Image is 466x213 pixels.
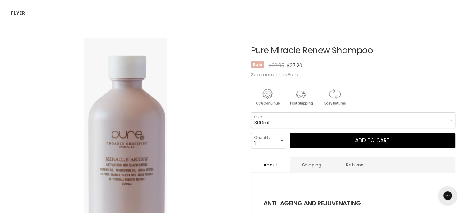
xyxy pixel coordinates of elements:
[251,71,298,78] span: See more from
[435,184,460,207] iframe: Gorgias live chat messenger
[251,88,283,106] img: genuine.gif
[287,62,302,69] span: $27.20
[251,133,286,148] select: Quantity
[269,62,284,69] span: $38.95
[334,157,376,172] a: Returns
[290,133,455,148] button: Add to cart
[6,7,29,20] a: Flyer
[285,88,317,106] img: shipping.gif
[251,46,455,55] h1: Pure Miracle Renew Shampoo
[355,137,390,144] span: Add to cart
[251,61,264,68] span: Sale
[290,157,334,172] a: Shipping
[287,71,298,78] a: Pure
[263,200,443,207] h4: ANTI-AGEING AND REJUVENATING
[251,157,290,172] a: About
[318,88,351,106] img: returns.gif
